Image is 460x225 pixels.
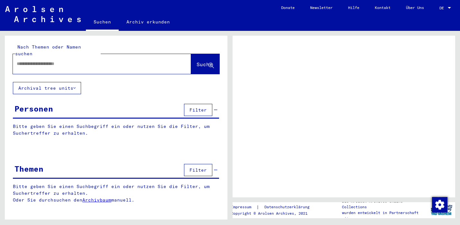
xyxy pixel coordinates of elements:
[86,14,119,31] a: Suchen
[184,104,212,116] button: Filter
[189,167,207,173] span: Filter
[342,198,428,210] p: Die Arolsen Archives Online-Collections
[439,6,446,10] span: DE
[189,107,207,113] span: Filter
[197,61,213,67] span: Suche
[231,211,317,216] p: Copyright © Arolsen Archives, 2021
[184,164,212,176] button: Filter
[231,204,256,211] a: Impressum
[82,197,111,203] a: Archivbaum
[231,204,317,211] div: |
[13,123,219,137] p: Bitte geben Sie einen Suchbegriff ein oder nutzen Sie die Filter, um Suchertreffer zu erhalten.
[432,197,447,212] img: Zustimmung ändern
[119,14,178,30] a: Archiv erkunden
[14,163,43,175] div: Themen
[14,103,53,114] div: Personen
[259,204,317,211] a: Datenschutzerklärung
[13,183,219,203] p: Bitte geben Sie einen Suchbegriff ein oder nutzen Sie die Filter, um Suchertreffer zu erhalten. O...
[429,202,454,218] img: yv_logo.png
[13,82,81,94] button: Archival tree units
[5,6,81,22] img: Arolsen_neg.svg
[191,54,219,74] button: Suche
[15,44,81,57] mat-label: Nach Themen oder Namen suchen
[342,210,428,221] p: wurden entwickelt in Partnerschaft mit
